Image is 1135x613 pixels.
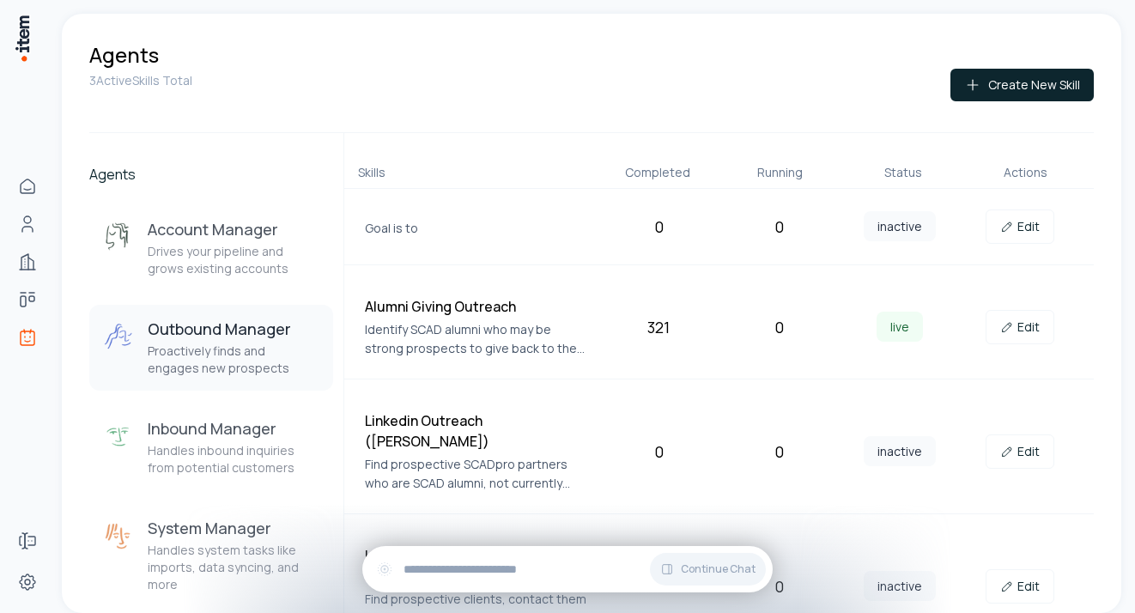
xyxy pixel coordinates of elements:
p: 3 Active Skills Total [89,72,192,89]
a: Edit [986,434,1054,469]
a: Edit [986,569,1054,604]
h4: Linkedin Outreach (Template) Giving [365,545,592,586]
button: Create New Skill [950,69,1094,101]
div: 0 [725,440,832,464]
div: 0 [605,440,712,464]
div: 0 [725,315,832,339]
div: Status [848,164,957,181]
p: Drives your pipeline and grows existing accounts [148,243,319,277]
div: 0 [605,215,712,239]
p: Handles inbound inquiries from potential customers [148,442,319,476]
div: 0 [725,574,832,598]
p: Identify SCAD alumni who may be strong prospects to give back to the university. [365,320,592,358]
h3: System Manager [148,518,319,538]
h3: Account Manager [148,219,319,240]
button: Inbound ManagerInbound ManagerHandles inbound inquiries from potential customers [89,404,333,490]
span: inactive [864,436,936,466]
a: Companies [10,245,45,279]
span: live [877,312,923,342]
img: Outbound Manager [103,322,134,353]
h3: Outbound Manager [148,319,319,339]
a: Forms [10,524,45,558]
h4: Linkedin Outreach ([PERSON_NAME]) [365,410,592,452]
div: Running [725,164,835,181]
span: inactive [864,211,936,241]
a: Settings [10,565,45,599]
img: Account Manager [103,222,134,253]
span: Continue Chat [681,562,756,576]
a: deals [10,282,45,317]
p: Handles system tasks like imports, data syncing, and more [148,542,319,593]
p: Proactively finds and engages new prospects [148,343,319,377]
span: inactive [864,571,936,601]
p: Find prospective SCADpro partners who are SCAD alumni, not currently connected to SCAD, in a deci... [365,455,592,493]
div: 0 [725,215,832,239]
img: System Manager [103,521,134,552]
button: Account ManagerAccount ManagerDrives your pipeline and grows existing accounts [89,205,333,291]
h1: Agents [89,41,159,69]
button: System ManagerSystem ManagerHandles system tasks like imports, data syncing, and more [89,504,333,607]
div: Continue Chat [362,546,773,592]
img: Item Brain Logo [14,14,31,63]
a: Contacts [10,207,45,241]
a: Agents [10,320,45,355]
h3: Inbound Manager [148,418,319,439]
a: Edit [986,209,1054,244]
p: Goal is to [365,219,592,238]
img: Inbound Manager [103,422,134,452]
a: Edit [986,310,1054,344]
div: Actions [971,164,1080,181]
div: Skills [358,164,590,181]
div: 321 [605,315,712,339]
h4: Alumni Giving Outreach [365,296,592,317]
button: Outbound ManagerOutbound ManagerProactively finds and engages new prospects [89,305,333,391]
a: Home [10,169,45,203]
button: Continue Chat [650,553,766,586]
div: Completed [603,164,712,181]
h2: Agents [89,164,333,185]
